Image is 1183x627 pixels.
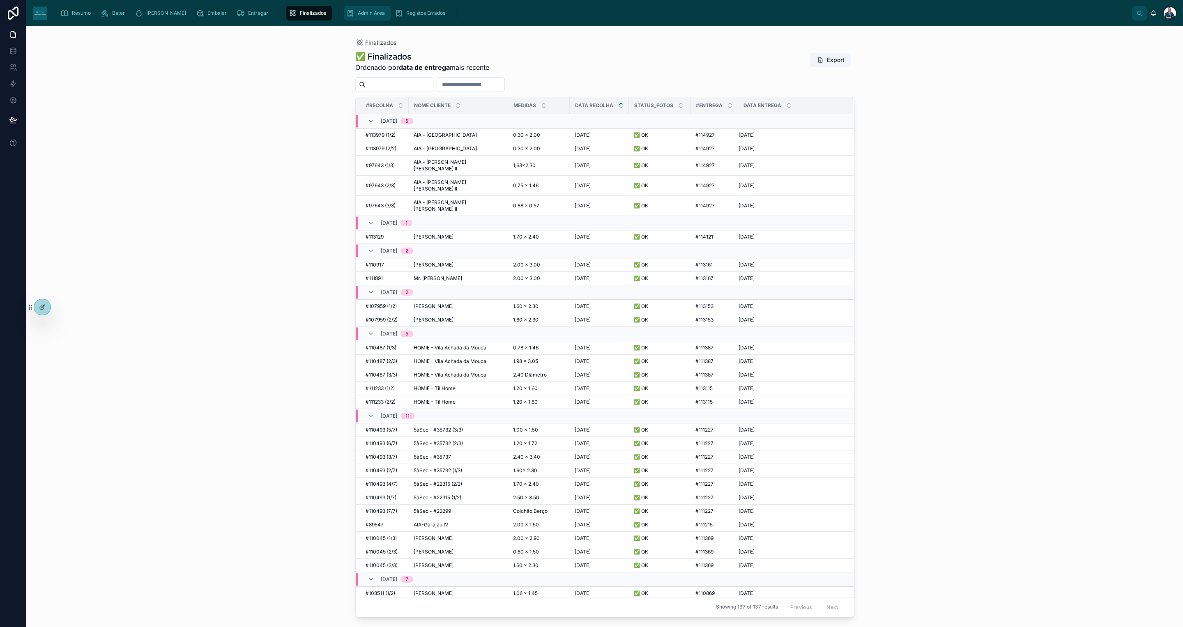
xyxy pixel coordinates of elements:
[695,345,713,351] span: #111387
[739,399,755,405] span: [DATE]
[414,145,503,152] a: AIA - [GEOGRAPHIC_DATA]
[739,275,843,282] a: [DATE]
[739,454,755,460] span: [DATE]
[695,262,733,268] a: #113161
[695,440,733,447] a: #111227
[634,454,686,460] a: ✅ OK
[366,303,397,310] span: #107959 (1/2)
[513,454,540,460] span: 2.40 x 3.40
[695,132,733,138] a: #114927
[414,179,503,192] a: AIA - [PERSON_NAME] [PERSON_NAME] II
[366,358,404,365] a: #110487 (2/3)
[414,467,462,474] span: 5àSec - #35732 (1/3)
[112,10,125,16] span: Bater
[575,385,624,392] a: [DATE]
[366,202,396,209] span: #97643 (3/3)
[575,358,591,365] span: [DATE]
[366,234,404,240] a: #113129
[575,345,624,351] a: [DATE]
[634,427,648,433] span: ✅ OK
[739,132,843,138] a: [DATE]
[513,345,565,351] a: 0.78 x 1.46
[365,39,397,47] span: Finalizados
[575,303,624,310] a: [DATE]
[695,275,713,282] span: #113167
[414,262,503,268] a: [PERSON_NAME]
[513,145,540,152] span: 0.30 x 2.00
[634,182,686,189] a: ✅ OK
[381,289,397,296] span: [DATE]
[366,385,404,392] a: #111233 (1/2)
[575,145,624,152] a: [DATE]
[366,262,404,268] a: #110917
[414,427,503,433] a: 5àSec - #35732 (3/3)
[513,372,547,378] span: 2.40 Diâmetro
[575,427,624,433] a: [DATE]
[634,145,648,152] span: ✅ OK
[634,372,648,378] span: ✅ OK
[575,132,624,138] a: [DATE]
[513,202,565,209] a: 0.88 x 0.57
[695,399,733,405] a: #113115
[739,317,755,323] span: [DATE]
[366,467,397,474] span: #110493 (2/7)
[575,427,591,433] span: [DATE]
[695,399,713,405] span: #113115
[575,372,591,378] span: [DATE]
[634,202,686,209] a: ✅ OK
[414,454,503,460] a: 5àSec - #35737
[575,385,591,392] span: [DATE]
[695,385,733,392] a: #113115
[414,132,503,138] a: AIA - [GEOGRAPHIC_DATA]
[513,275,540,282] span: 2.00 x 3.00
[634,275,686,282] a: ✅ OK
[634,317,686,323] a: ✅ OK
[381,413,397,419] span: [DATE]
[634,262,686,268] a: ✅ OK
[344,6,391,21] a: Admin Area
[513,162,565,169] a: 1,63×2,30
[366,399,404,405] a: #111233 (2/2)
[513,358,565,365] a: 1.98 x 3.05
[575,467,591,474] span: [DATE]
[366,132,404,138] a: #113979 (1/2)
[414,303,503,310] a: [PERSON_NAME]
[146,10,186,16] span: [PERSON_NAME]
[739,202,755,209] span: [DATE]
[575,399,591,405] span: [DATE]
[414,159,503,172] span: AIA - [PERSON_NAME] [PERSON_NAME] II
[414,481,462,487] span: 5àSec - #22315 (2/2)
[695,182,733,189] a: #114927
[300,10,326,16] span: Finalizados
[695,467,733,474] a: #111227
[634,345,648,351] span: ✅ OK
[366,182,396,189] span: #97643 (2/3)
[634,303,686,310] a: ✅ OK
[695,372,733,378] a: #111387
[695,234,713,240] span: #114121
[513,145,565,152] a: 0.30 x 2.00
[414,345,486,351] span: HOMIE - Vila Achada da Mouca
[739,427,755,433] span: [DATE]
[634,202,648,209] span: ✅ OK
[575,182,624,189] a: [DATE]
[739,467,755,474] span: [DATE]
[414,372,486,378] span: HOMIE - Vila Achada da Mouca
[575,317,591,323] span: [DATE]
[634,440,686,447] a: ✅ OK
[366,372,397,378] span: #110487 (3/3)
[414,234,503,240] a: [PERSON_NAME]
[739,234,843,240] a: [DATE]
[634,454,648,460] span: ✅ OK
[513,399,538,405] span: 1.20 x 1.60
[575,303,591,310] span: [DATE]
[634,132,686,138] a: ✅ OK
[513,202,539,209] span: 0.88 x 0.57
[634,234,686,240] a: ✅ OK
[414,358,503,365] a: HOMIE - Vila Achada da Mouca
[513,234,539,240] span: 1.70 x 2.40
[575,262,591,268] span: [DATE]
[513,454,565,460] a: 2.40 x 3.40
[739,303,843,310] a: [DATE]
[695,162,733,169] a: #114927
